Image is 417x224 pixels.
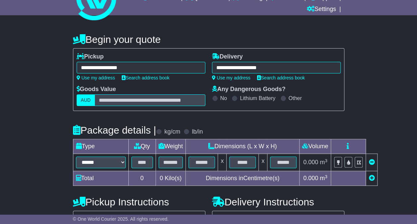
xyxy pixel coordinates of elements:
a: Remove this item [369,159,375,166]
td: Volume [300,139,331,154]
h4: Package details | [73,125,156,136]
td: Dimensions (L x W x H) [186,139,300,154]
td: Type [73,139,128,154]
label: Goods Value [77,86,116,93]
label: Lithium Battery [240,95,275,101]
td: Weight [156,139,186,154]
td: 0 [128,171,156,186]
td: Total [73,171,128,186]
label: AUD [77,94,95,106]
label: No [220,95,227,101]
span: 0.000 [303,159,318,166]
span: 0 [160,175,163,181]
a: Use my address [212,75,250,80]
label: Pickup [77,53,104,60]
a: Add new item [369,175,375,181]
label: Delivery [212,53,243,60]
h4: Delivery Instructions [212,196,344,207]
span: © One World Courier 2025. All rights reserved. [73,216,169,222]
td: Dimensions in Centimetre(s) [186,171,300,186]
a: Search address book [257,75,305,80]
label: Any Dangerous Goods? [212,86,286,93]
label: Other [289,95,302,101]
h4: Pickup Instructions [73,196,205,207]
sup: 3 [325,158,327,163]
sup: 3 [325,174,327,179]
td: x [259,154,267,171]
span: m [320,159,327,166]
h4: Begin your quote [73,34,344,45]
label: lb/in [192,128,203,136]
td: Qty [128,139,156,154]
span: 0.000 [303,175,318,181]
label: kg/cm [164,128,180,136]
span: m [320,175,327,181]
td: Kilo(s) [156,171,186,186]
a: Settings [307,4,336,15]
a: Search address book [122,75,170,80]
td: x [218,154,227,171]
a: Use my address [77,75,115,80]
